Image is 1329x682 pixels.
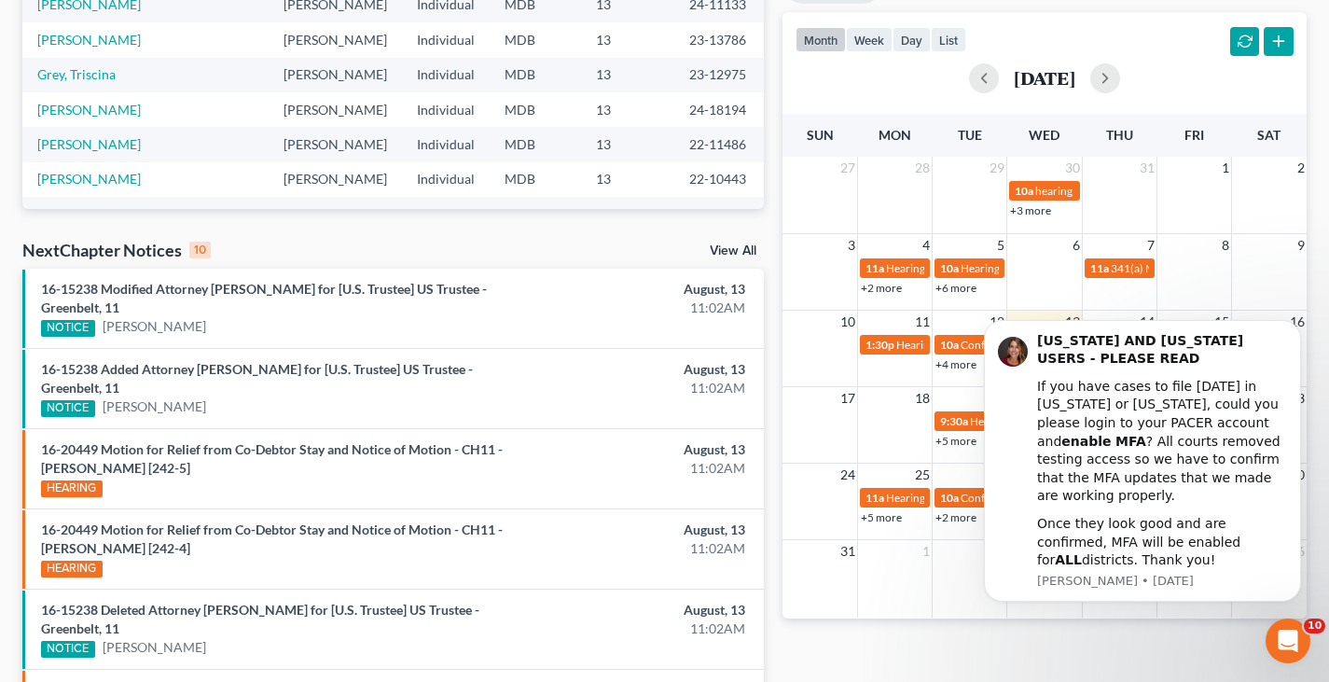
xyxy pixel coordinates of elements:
span: 10a [940,491,959,505]
span: 30 [1063,157,1082,179]
span: 341(a) Meeting for [PERSON_NAME] [1111,261,1292,275]
td: Individual [402,162,490,197]
span: 3 [846,234,857,257]
td: 24-18194 [674,92,764,127]
td: 13 [581,92,674,127]
a: Grey, Triscina [37,66,116,82]
td: [PERSON_NAME] [269,197,402,231]
td: 13 [581,162,674,197]
td: MDB [490,127,581,161]
span: 27 [838,157,857,179]
span: 9 [1295,234,1307,257]
div: NOTICE [41,641,95,658]
a: 16-20449 Motion for Relief from Co-Debtor Stay and Notice of Motion - CH11 - [PERSON_NAME] [242-5] [41,441,503,476]
td: [PERSON_NAME] [269,127,402,161]
span: 6 [1071,234,1082,257]
td: 20-17282 [674,197,764,231]
span: hearing for [PERSON_NAME] [1035,184,1179,198]
span: Hearing for [PERSON_NAME] [896,338,1042,352]
h2: [DATE] [1014,68,1075,88]
td: [PERSON_NAME] [269,92,402,127]
a: View All [710,244,756,257]
td: MDB [490,58,581,92]
div: HEARING [41,480,103,497]
a: [PERSON_NAME] [37,136,141,152]
td: 13 [581,22,674,57]
span: 10 [1304,619,1325,633]
td: 22-11486 [674,127,764,161]
td: Individual [402,127,490,161]
span: Hearing for [PERSON_NAME] [886,261,1031,275]
button: day [893,27,931,52]
td: MDB [490,162,581,197]
td: [PERSON_NAME] [269,58,402,92]
div: 11:02AM [523,299,745,317]
button: month [796,27,846,52]
a: [PERSON_NAME] [103,638,206,657]
span: 29 [988,157,1006,179]
div: 10 [189,242,211,258]
a: 16-15238 Modified Attorney [PERSON_NAME] for [U.S. Trustee] US Trustee - Greenbelt, 11 [41,281,487,315]
td: 13 [581,197,674,231]
td: 23-12975 [674,58,764,92]
td: 23-13786 [674,22,764,57]
span: 31 [838,540,857,563]
span: 10a [940,338,959,352]
iframe: Intercom notifications message [956,310,1329,632]
span: 11a [1090,261,1109,275]
span: 1:30p [865,338,894,352]
span: 7 [1145,234,1156,257]
a: [PERSON_NAME] [37,206,141,222]
span: 4 [921,234,932,257]
a: +6 more [935,281,976,295]
span: 1 [921,540,932,563]
td: Individual [402,58,490,92]
span: 9:30a [940,414,968,428]
td: 13 [581,127,674,161]
span: 11a [865,491,884,505]
a: +5 more [935,434,976,448]
a: 16-20449 Motion for Relief from Co-Debtor Stay and Notice of Motion - CH11 - [PERSON_NAME] [242-4] [41,522,503,556]
span: 31 [1138,157,1156,179]
span: Mon [879,127,911,143]
a: +2 more [935,510,976,524]
a: [PERSON_NAME] [37,102,141,118]
div: August, 13 [523,521,745,539]
a: [PERSON_NAME] [37,32,141,48]
span: Tue [958,127,982,143]
td: 13 [581,58,674,92]
div: HEARING [41,561,103,578]
td: MDB [490,92,581,127]
span: Wed [1029,127,1059,143]
span: Fri [1184,127,1204,143]
button: week [846,27,893,52]
span: 1 [1220,157,1231,179]
span: 11 [913,311,932,333]
a: +3 more [1010,203,1051,217]
div: August, 13 [523,601,745,619]
span: 28 [913,157,932,179]
a: 16-15238 Deleted Attorney [PERSON_NAME] for [U.S. Trustee] US Trustee - Greenbelt, 11 [41,602,479,636]
div: 11:02AM [523,619,745,638]
div: NOTICE [41,400,95,417]
a: 16-15238 Added Attorney [PERSON_NAME] for [U.S. Trustee] US Trustee - Greenbelt, 11 [41,361,473,396]
span: Hearing for [PERSON_NAME] [961,261,1106,275]
td: Individual [402,92,490,127]
div: August, 13 [523,280,745,299]
div: NOTICE [41,320,95,337]
div: August, 13 [523,360,745,379]
a: +5 more [861,510,902,524]
span: Sat [1257,127,1281,143]
span: 11a [865,261,884,275]
td: [PERSON_NAME] [269,162,402,197]
span: Sun [807,127,834,143]
div: 11:02AM [523,379,745,397]
td: MDB [490,22,581,57]
a: [PERSON_NAME] [103,317,206,336]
